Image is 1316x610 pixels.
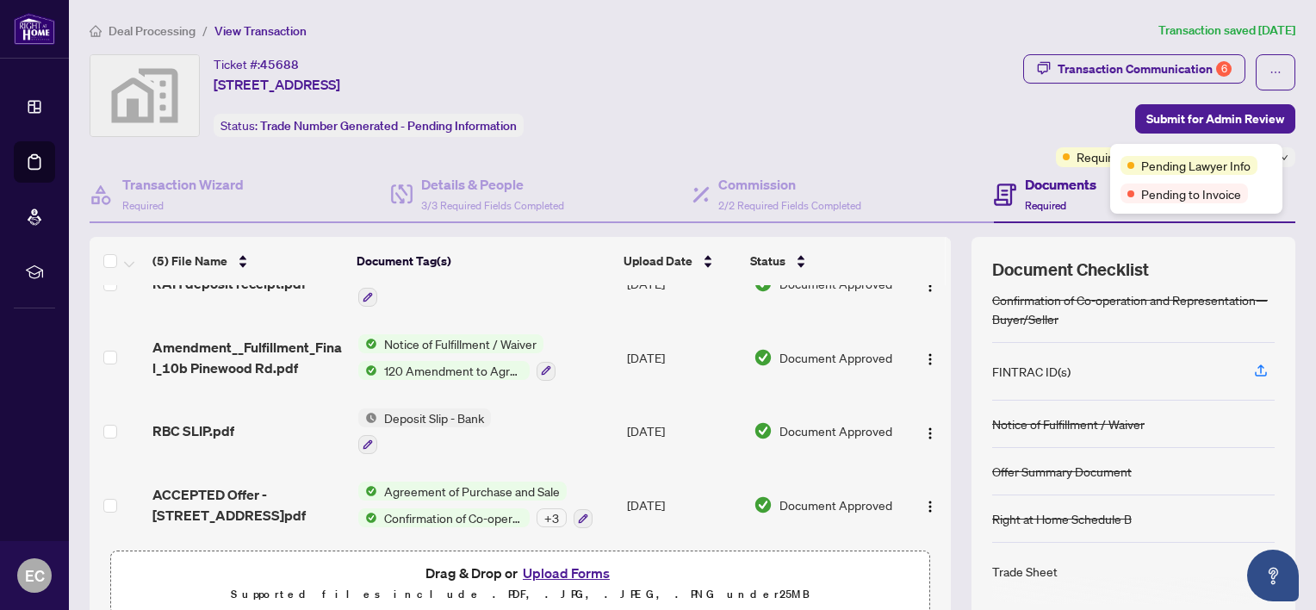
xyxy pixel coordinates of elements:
span: ACCEPTED Offer - [STREET_ADDRESS]pdf [152,484,345,526]
span: Notice of Fulfillment / Waiver [377,334,543,353]
li: / [202,21,208,40]
span: EC [25,563,45,588]
td: [DATE] [620,321,747,395]
img: Logo [923,279,937,293]
button: Logo [916,344,944,371]
img: Document Status [754,421,773,440]
span: Status [750,252,785,271]
button: Upload Forms [518,562,615,584]
td: [DATE] [620,468,747,542]
div: Right at Home Schedule B [992,509,1132,528]
img: Logo [923,500,937,514]
span: Trade Number Generated - Pending Information [260,118,517,134]
div: Confirmation of Co-operation and Representation—Buyer/Seller [992,290,1275,328]
h4: Transaction Wizard [122,174,244,195]
div: FINTRAC ID(s) [992,362,1071,381]
img: Status Icon [358,408,377,427]
span: Document Approved [779,421,892,440]
button: Status IconDeposit Slip - Bank [358,408,491,455]
span: Document Approved [779,495,892,514]
div: Notice of Fulfillment / Waiver [992,414,1145,433]
button: Open asap [1247,550,1299,601]
img: Logo [923,426,937,440]
div: Trade Sheet [992,562,1058,581]
span: Deal Processing [109,23,196,39]
td: [DATE] [620,395,747,469]
th: Document Tag(s) [350,237,617,285]
button: Status IconNotice of Fulfillment / WaiverStatus Icon120 Amendment to Agreement of Purchase and Sale [358,334,556,381]
th: Upload Date [617,237,743,285]
img: logo [14,13,55,45]
span: Submit for Admin Review [1146,105,1284,133]
span: Amendment__Fulfillment_Final_10b Pinewood Rd.pdf [152,337,345,378]
span: Drag & Drop or [425,562,615,584]
img: Status Icon [358,334,377,353]
div: 6 [1216,61,1232,77]
div: Offer Summary Document [992,462,1132,481]
div: + 3 [537,508,567,527]
button: Logo [916,417,944,445]
span: Required [122,199,164,212]
span: Agreement of Purchase and Sale [377,482,567,501]
img: svg%3e [90,55,199,136]
span: Required [1025,199,1066,212]
img: Status Icon [358,361,377,380]
img: Document Status [754,348,773,367]
img: Status Icon [358,508,377,527]
span: 3/3 Required Fields Completed [421,199,564,212]
div: Status: [214,114,524,137]
span: Pending to Invoice [1141,184,1241,203]
img: Logo [923,352,937,366]
button: Status IconAgreement of Purchase and SaleStatus IconConfirmation of Co-operation and Representati... [358,482,593,528]
div: Ticket #: [214,54,299,74]
span: View Transaction [214,23,307,39]
span: ellipsis [1269,66,1282,78]
img: Status Icon [358,482,377,501]
img: Document Status [754,495,773,514]
button: Transaction Communication6 [1023,54,1245,84]
span: Requires Additional Docs [1077,147,1212,166]
h4: Details & People [421,174,564,195]
p: Supported files include .PDF, .JPG, .JPEG, .PNG under 25 MB [121,584,919,605]
span: home [90,25,102,37]
span: Confirmation of Co-operation and Representation—Buyer/Seller [377,508,530,527]
span: RBC SLIP.pdf [152,420,234,441]
span: down [1280,153,1288,162]
h4: Documents [1025,174,1096,195]
button: Logo [916,491,944,519]
span: Upload Date [624,252,692,271]
th: (5) File Name [146,237,350,285]
span: Document Checklist [992,258,1149,282]
span: 120 Amendment to Agreement of Purchase and Sale [377,361,530,380]
span: 45688 [260,57,299,72]
div: Transaction Communication [1058,55,1232,83]
span: 2/2 Required Fields Completed [718,199,861,212]
span: (5) File Name [152,252,227,271]
th: Status [743,237,901,285]
span: [STREET_ADDRESS] [214,74,340,95]
span: Deposit Slip - Bank [377,408,491,427]
span: Pending Lawyer Info [1141,156,1251,175]
h4: Commission [718,174,861,195]
span: Document Approved [779,348,892,367]
button: Submit for Admin Review [1135,104,1295,134]
article: Transaction saved [DATE] [1158,21,1295,40]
